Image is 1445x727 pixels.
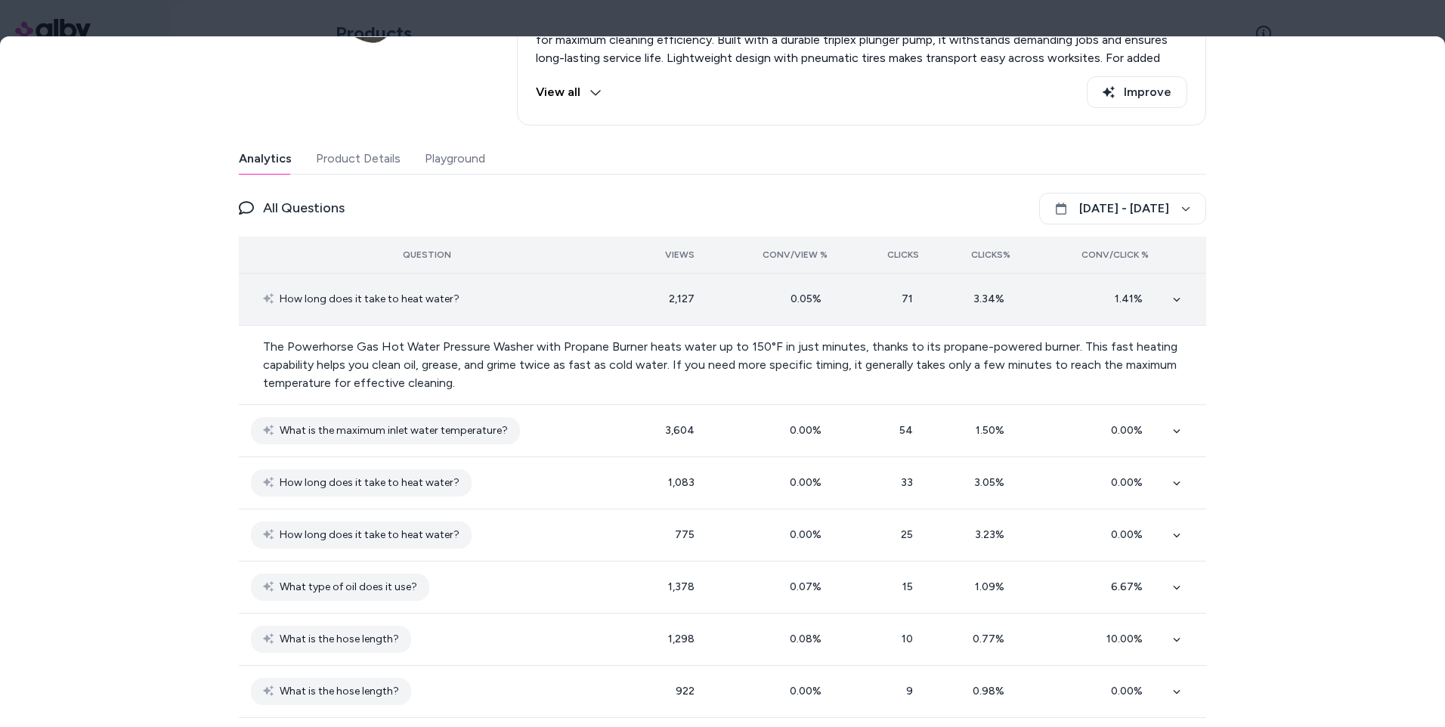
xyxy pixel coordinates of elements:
button: Product Details [316,144,401,174]
span: What is the maximum inlet water temperature? [280,422,508,440]
span: 6.67 % [1111,580,1149,593]
button: Question [403,243,451,267]
button: Playground [425,144,485,174]
span: 0.00 % [790,476,828,489]
span: 0.77 % [973,633,1010,645]
span: All Questions [263,197,345,218]
p: The Powerhorse Gas Hot Water Pressure Washer with Propane Burner heats water up to 150°F in just ... [263,338,1182,392]
span: 3.05 % [974,476,1010,489]
span: What is the hose length? [280,682,399,701]
span: 0.00 % [790,424,828,437]
span: What type of oil does it use? [280,578,417,596]
button: Improve [1087,76,1187,108]
span: 33 [901,476,919,489]
span: 0.00 % [1111,685,1149,698]
span: 1,378 [668,580,695,593]
span: 1.41 % [1115,292,1149,305]
span: 0.07 % [790,580,828,593]
span: 71 [902,292,919,305]
span: 1,083 [668,476,695,489]
span: Clicks [887,249,919,261]
span: How long does it take to heat water? [280,526,459,544]
span: 0.05 % [791,292,828,305]
span: 0.00 % [1111,528,1149,541]
span: 54 [899,424,919,437]
span: How long does it take to heat water? [280,290,459,308]
button: Clicks [852,243,919,267]
span: Clicks% [971,249,1010,261]
span: 1.50 % [976,424,1010,437]
span: 10.00 % [1106,633,1149,645]
span: 0.00 % [790,685,828,698]
button: Conv/View % [719,243,828,267]
button: [DATE] - [DATE] [1039,193,1206,224]
span: 10 [902,633,919,645]
span: 1.09 % [975,580,1010,593]
span: Question [403,249,451,261]
button: Clicks% [943,243,1010,267]
span: What is the hose length? [280,630,399,648]
span: 0.00 % [790,528,828,541]
span: 15 [902,580,919,593]
span: 775 [675,528,695,541]
span: 0.08 % [790,633,828,645]
span: 1,298 [668,633,695,645]
span: 0.00 % [1111,476,1149,489]
span: Conv/Click % [1081,249,1149,261]
span: 0.98 % [973,685,1010,698]
span: How long does it take to heat water? [280,474,459,492]
span: 3.34 % [973,292,1010,305]
span: 25 [901,528,919,541]
span: 922 [676,685,695,698]
span: 3,604 [665,424,695,437]
span: 2,127 [669,292,695,305]
button: Conv/Click % [1035,243,1149,267]
span: Conv/View % [763,249,828,261]
span: 9 [906,685,919,698]
button: Views [627,243,695,267]
span: 0.00 % [1111,424,1149,437]
span: 3.23 % [975,528,1010,541]
button: Analytics [239,144,292,174]
span: Views [665,249,695,261]
button: View all [536,76,602,108]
